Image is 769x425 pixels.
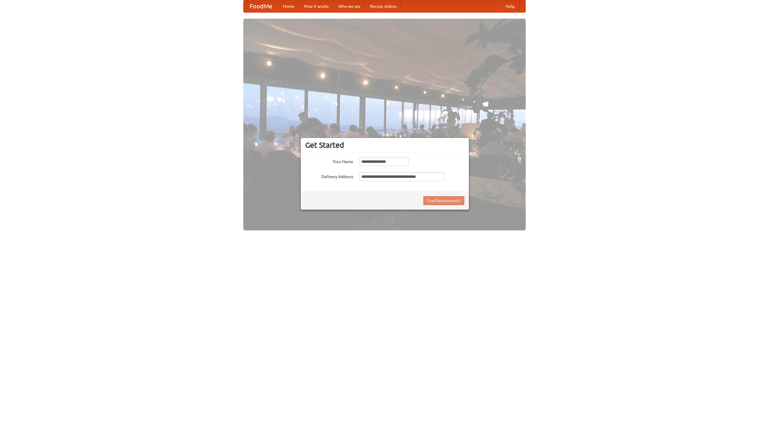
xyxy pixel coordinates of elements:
label: Delivery Address [305,172,353,180]
a: Who we are [333,0,365,12]
h3: Get Started [305,141,464,150]
label: Your Name [305,157,353,165]
button: Find Restaurants! [423,196,464,205]
a: Home [278,0,299,12]
a: FoodMe [244,0,278,12]
a: Help [501,0,519,12]
a: Recipe videos [365,0,401,12]
a: How it works [299,0,333,12]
